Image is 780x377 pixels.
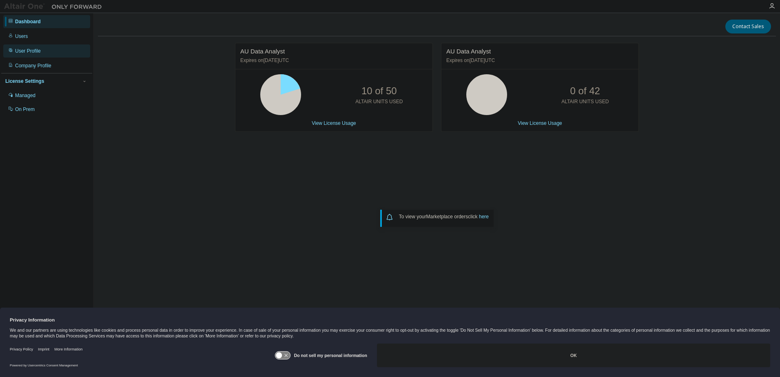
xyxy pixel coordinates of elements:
[561,98,609,105] p: ALTAIR UNITS USED
[518,120,562,126] a: View License Usage
[15,18,41,25] div: Dashboard
[399,214,489,220] span: To view your click
[15,106,35,113] div: On Prem
[355,98,403,105] p: ALTAIR UNITS USED
[15,33,28,40] div: Users
[725,20,771,33] button: Contact Sales
[426,214,468,220] em: Marketplace orders
[361,84,397,98] p: 10 of 50
[5,78,44,84] div: License Settings
[446,57,632,64] p: Expires on [DATE] UTC
[570,84,600,98] p: 0 of 42
[312,120,356,126] a: View License Usage
[15,62,51,69] div: Company Profile
[15,48,41,54] div: User Profile
[446,48,491,55] span: AU Data Analyst
[15,92,35,99] div: Managed
[479,214,489,220] a: here
[240,57,425,64] p: Expires on [DATE] UTC
[240,48,285,55] span: AU Data Analyst
[4,2,106,11] img: Altair One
